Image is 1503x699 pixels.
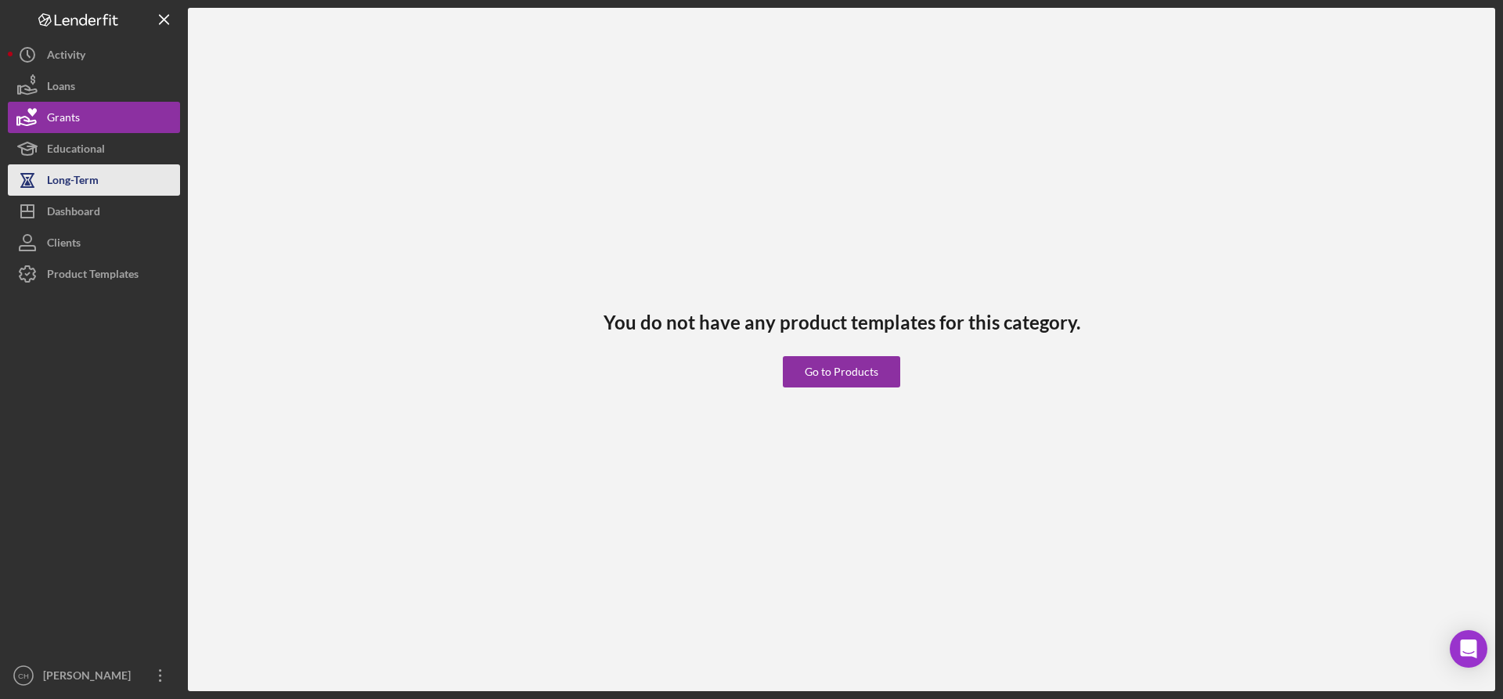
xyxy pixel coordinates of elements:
[47,39,85,74] div: Activity
[47,102,80,137] div: Grants
[47,70,75,106] div: Loans
[18,672,29,680] text: CH
[47,196,100,231] div: Dashboard
[8,196,180,227] button: Dashboard
[1450,630,1487,668] div: Open Intercom Messenger
[47,227,81,262] div: Clients
[8,133,180,164] button: Educational
[8,227,180,258] button: Clients
[783,356,900,387] button: Go to Products
[8,70,180,102] button: Loans
[8,164,180,196] button: Long-Term
[8,39,180,70] button: Activity
[8,660,180,691] button: CH[PERSON_NAME]
[47,164,99,200] div: Long-Term
[8,102,180,133] button: Grants
[783,333,900,387] a: Go to Products
[39,660,141,695] div: [PERSON_NAME]
[47,258,139,294] div: Product Templates
[604,312,1080,333] h3: You do not have any product templates for this category.
[805,356,878,387] div: Go to Products
[8,258,180,290] button: Product Templates
[47,133,105,168] div: Educational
